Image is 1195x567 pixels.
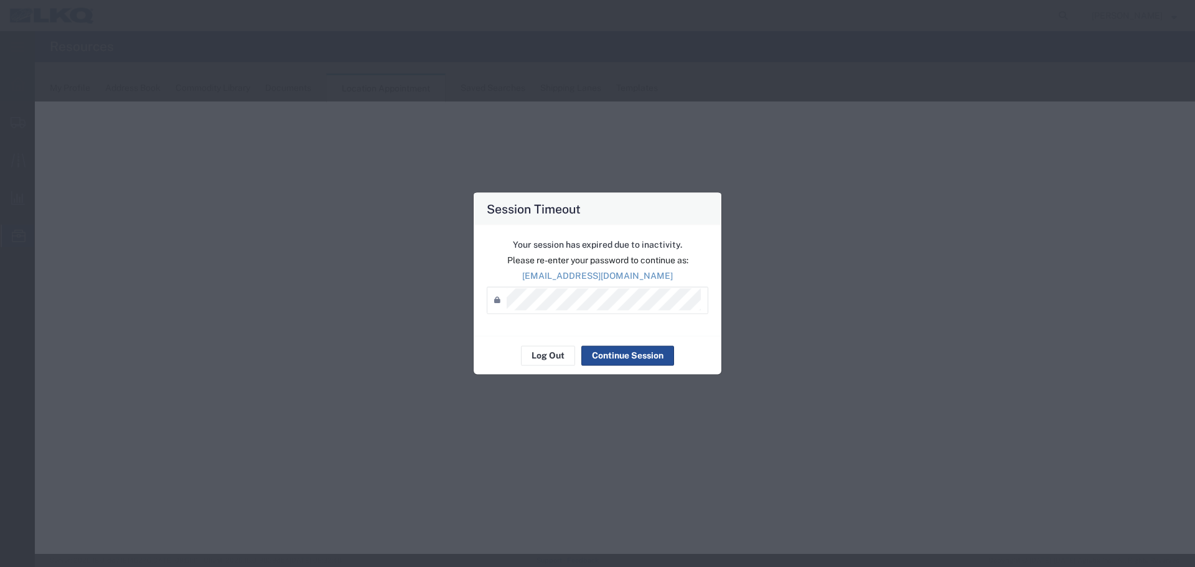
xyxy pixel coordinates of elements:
[487,199,581,217] h4: Session Timeout
[487,238,708,251] p: Your session has expired due to inactivity.
[487,269,708,282] p: [EMAIL_ADDRESS][DOMAIN_NAME]
[581,345,674,365] button: Continue Session
[487,253,708,266] p: Please re-enter your password to continue as:
[521,345,575,365] button: Log Out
